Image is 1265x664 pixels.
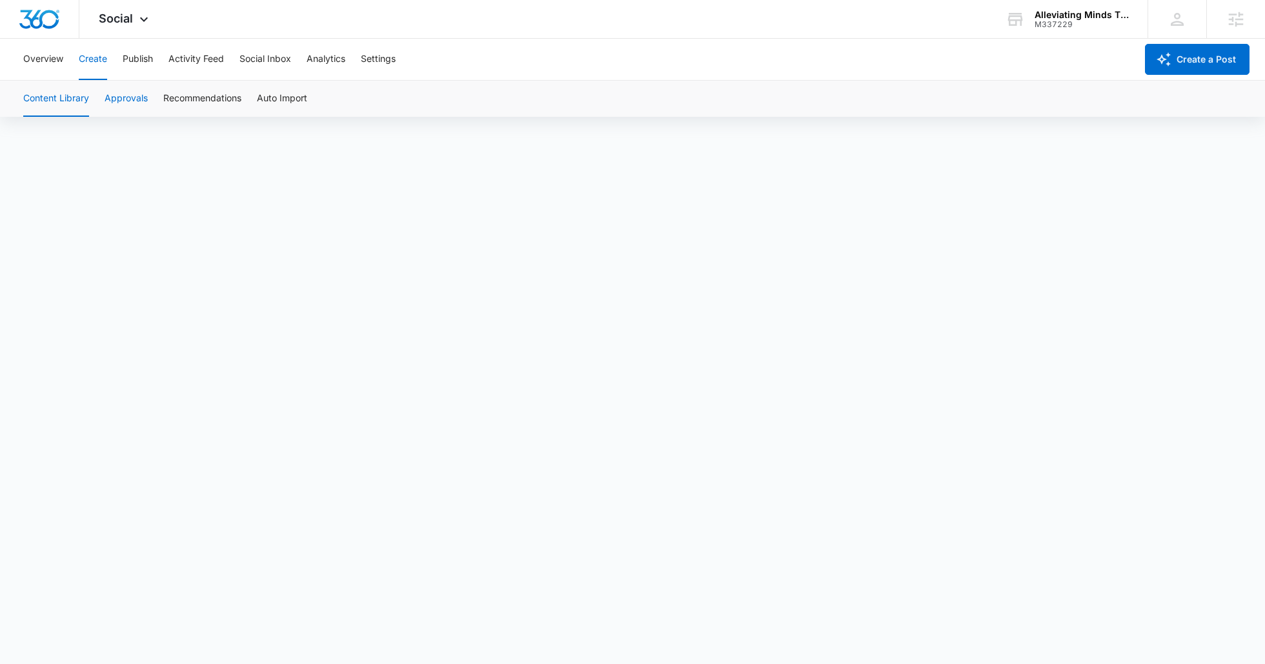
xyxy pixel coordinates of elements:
[257,81,307,117] button: Auto Import
[307,39,345,80] button: Analytics
[105,81,148,117] button: Approvals
[79,39,107,80] button: Create
[23,81,89,117] button: Content Library
[361,39,396,80] button: Settings
[1035,20,1129,29] div: account id
[163,81,241,117] button: Recommendations
[168,39,224,80] button: Activity Feed
[1035,10,1129,20] div: account name
[99,12,133,25] span: Social
[23,39,63,80] button: Overview
[123,39,153,80] button: Publish
[239,39,291,80] button: Social Inbox
[1145,44,1250,75] button: Create a Post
